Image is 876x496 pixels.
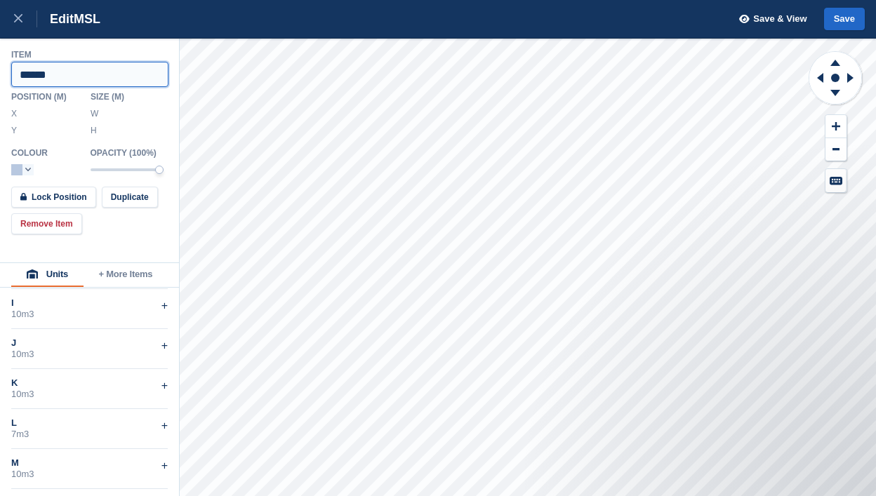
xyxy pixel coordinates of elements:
[84,263,168,287] button: + More Items
[11,409,168,449] div: L7m3+
[11,91,79,102] div: Position ( M )
[825,169,847,192] button: Keyboard Shortcuts
[161,417,168,434] div: +
[11,337,168,349] div: J
[161,337,168,354] div: +
[11,289,168,329] div: I10m3+
[11,297,168,309] div: I
[102,187,158,208] button: Duplicate
[37,11,100,27] div: Edit MSL
[91,147,168,159] div: Opacity ( 100 %)
[11,147,79,159] div: Colour
[161,297,168,314] div: +
[161,457,168,474] div: +
[11,349,168,360] div: 10m3
[825,138,847,161] button: Zoom Out
[11,125,18,136] label: Y
[11,389,168,400] div: 10m3
[11,108,18,119] label: X
[11,429,168,440] div: 7m3
[11,369,168,409] div: K10m3+
[11,187,96,208] button: Lock Position
[161,377,168,394] div: +
[11,309,168,320] div: 10m3
[11,213,82,234] button: Remove Item
[91,125,98,136] label: H
[91,108,98,119] label: W
[11,377,168,389] div: K
[11,329,168,369] div: J10m3+
[91,91,152,102] div: Size ( M )
[731,8,807,31] button: Save & View
[11,263,84,287] button: Units
[11,49,168,60] div: Item
[11,449,168,489] div: M10m3+
[824,8,865,31] button: Save
[11,457,168,469] div: M
[753,12,807,26] span: Save & View
[11,469,168,480] div: 10m3
[825,115,847,138] button: Zoom In
[11,417,168,429] div: L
